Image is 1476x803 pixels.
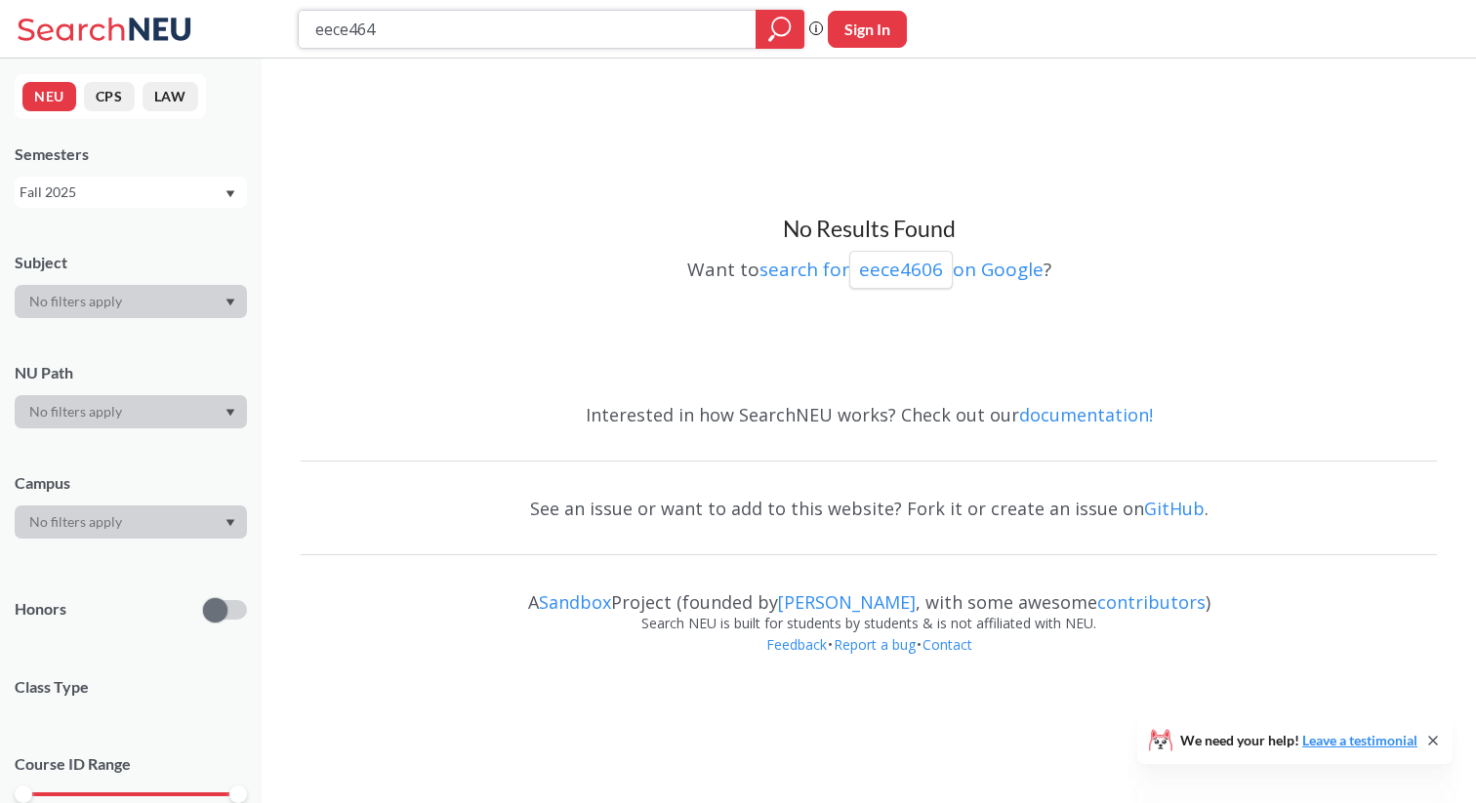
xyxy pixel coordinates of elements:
div: Semesters [15,143,247,165]
svg: Dropdown arrow [225,190,235,198]
div: Fall 2025Dropdown arrow [15,177,247,208]
a: Leave a testimonial [1302,732,1417,748]
a: documentation! [1019,403,1153,426]
div: A Project (founded by , with some awesome ) [301,574,1437,613]
input: Class, professor, course number, "phrase" [313,13,742,46]
svg: Dropdown arrow [225,299,235,306]
a: Report a bug [833,635,917,654]
div: magnifying glass [756,10,804,49]
button: LAW [143,82,198,111]
div: Fall 2025 [20,181,224,203]
div: Dropdown arrow [15,505,247,539]
div: NU Path [15,362,247,383]
div: Subject [15,252,247,273]
p: eece4606 [859,257,943,283]
div: Dropdown arrow [15,395,247,428]
button: NEU [22,82,76,111]
div: Want to ? [301,244,1437,289]
a: Sandbox [539,590,611,614]
p: Course ID Range [15,753,247,776]
a: contributors [1097,590,1206,614]
button: Sign In [828,11,907,48]
a: [PERSON_NAME] [778,590,916,614]
div: Dropdown arrow [15,285,247,318]
div: Search NEU is built for students by students & is not affiliated with NEU. [301,613,1437,634]
div: Campus [15,472,247,494]
a: Contact [922,635,973,654]
h3: No Results Found [301,215,1437,244]
div: Interested in how SearchNEU works? Check out our [301,386,1437,443]
button: CPS [84,82,135,111]
span: We need your help! [1180,734,1417,747]
svg: Dropdown arrow [225,409,235,417]
svg: magnifying glass [768,16,792,43]
a: search foreece4606on Google [759,257,1044,282]
p: Honors [15,598,66,621]
svg: Dropdown arrow [225,519,235,527]
span: Class Type [15,676,247,698]
div: See an issue or want to add to this website? Fork it or create an issue on . [301,480,1437,537]
div: • • [301,634,1437,685]
a: Feedback [765,635,828,654]
a: GitHub [1144,497,1205,520]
